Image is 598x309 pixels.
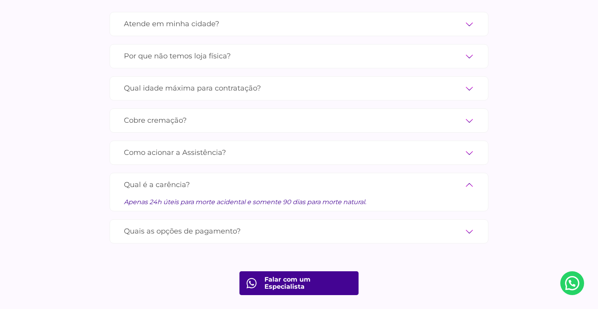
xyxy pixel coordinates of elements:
[124,114,474,127] label: Cobre cremação?
[124,192,474,206] div: Apenas 24h úteis para morte acidental e somente 90 dias para morte natural.
[247,278,257,288] img: fale com consultor
[124,17,474,31] label: Atende em minha cidade?
[124,224,474,238] label: Quais as opções de pagamento?
[124,178,474,192] label: Qual é a carência?
[124,81,474,95] label: Qual idade máxima para contratação?
[560,271,584,295] a: Nosso Whatsapp
[239,271,359,295] a: Falar com um Especialista
[124,49,474,63] label: Por que não temos loja física?
[124,146,474,160] label: Como acionar a Assistência?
